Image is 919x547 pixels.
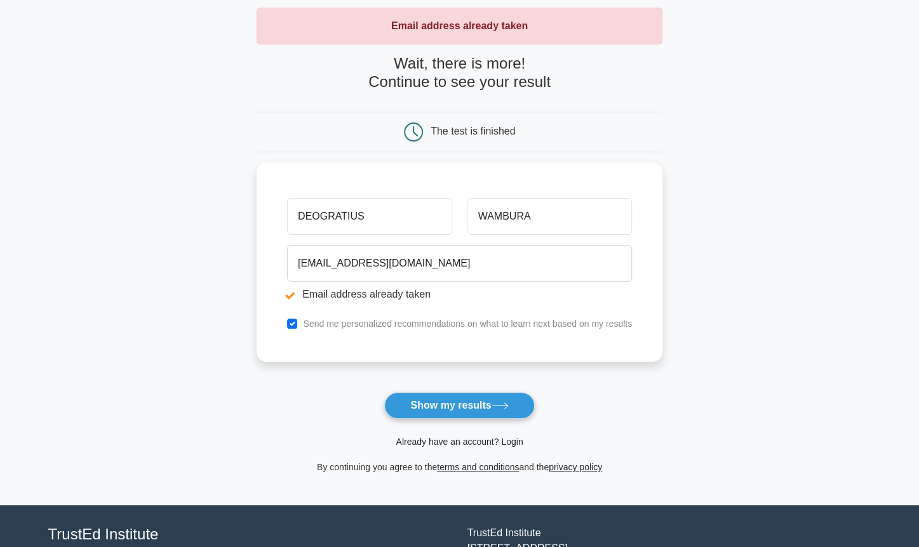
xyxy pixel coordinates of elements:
[437,462,519,472] a: terms and conditions
[431,126,515,136] div: The test is finished
[48,525,452,544] h4: TrustEd Institute
[384,392,534,419] button: Show my results
[303,319,632,329] label: Send me personalized recommendations on what to learn next based on my results
[287,245,632,282] input: Email
[391,20,528,31] strong: Email address already taken
[287,198,452,235] input: First name
[249,459,670,475] div: By continuing you agree to the and the
[549,462,602,472] a: privacy policy
[257,55,662,91] h4: Wait, there is more! Continue to see your result
[467,198,632,235] input: Last name
[396,437,523,447] a: Already have an account? Login
[287,287,632,302] li: Email address already taken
